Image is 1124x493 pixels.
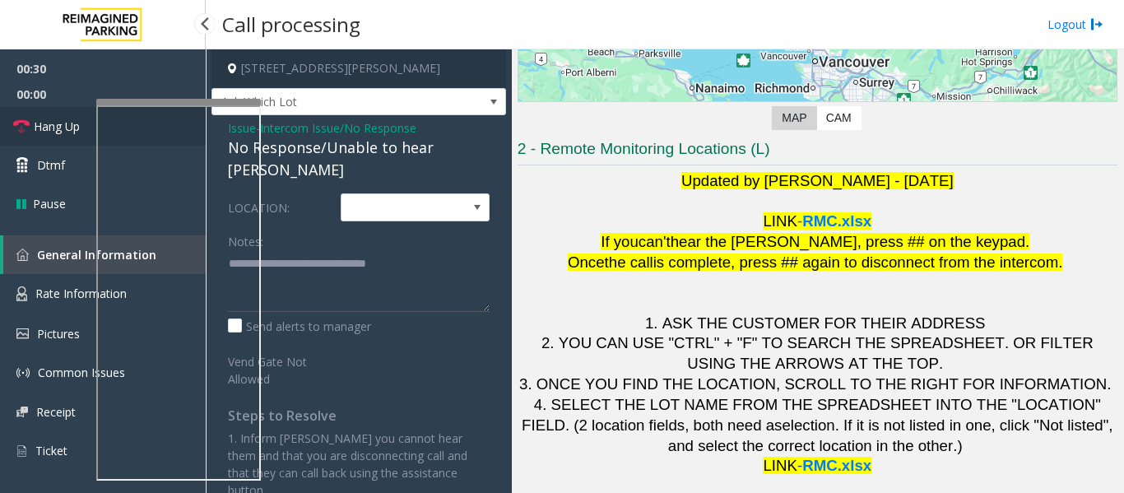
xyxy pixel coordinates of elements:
span: RMC.xlsx [802,457,871,474]
a: RMC.xlsx [802,216,871,229]
span: 1. ASK THE CUSTOMER FOR THEIR ADDRESS [645,314,986,332]
span: 2. YOU CAN USE "CTRL" + "F" TO SEARCH THE SPREADSHEET. OR FILTER USING THE ARROWS AT THE TOP. [541,334,1098,372]
a: RMC.xlsx [802,460,871,473]
label: Map [772,106,816,130]
span: Dtmf [37,156,65,174]
img: logout [1090,16,1103,33]
span: 4. SELECT THE LOT NAME FROM THE SPREADSHEET INTO THE "LOCATION" FIELD. (2 location fields, both n... [522,396,1105,434]
span: If you [601,233,639,250]
span: Pause [33,195,66,212]
span: the call [605,253,653,271]
a: Logout [1047,16,1103,33]
span: LINK [763,212,797,230]
h3: 2 - Remote Monitoring Locations (L) [518,138,1117,165]
img: 'icon' [16,407,28,417]
span: 3. ONCE YOU FIND THE LOCATION, SCROLL TO THE RIGHT FOR INFORMATION. [519,375,1111,393]
span: Rate Information [35,286,127,301]
span: is complete, press ## again to disconnect from the intercom. [653,253,1063,271]
span: Ask Which Lot [212,89,447,115]
h4: [STREET_ADDRESS][PERSON_NAME] [211,49,506,88]
label: CAM [816,106,862,130]
div: 601 West Cordova Street, Vancouver, BC [806,30,828,61]
span: RMC.xlsx [802,212,871,230]
img: 'icon' [16,286,27,301]
label: Send alerts to manager [228,318,371,335]
span: LINK [763,457,797,474]
a: General Information [3,235,206,274]
img: 'icon' [16,366,30,379]
span: - [797,457,802,474]
span: Ticket [35,443,67,458]
span: - [797,212,802,230]
span: - [256,120,416,136]
img: 'icon' [16,444,27,458]
span: Updated by [PERSON_NAME] - [DATE] [681,172,954,189]
span: Intercom Issue/No Response [260,119,416,137]
span: Common Issues [38,365,125,380]
span: selection [774,416,835,434]
span: Receipt [36,404,76,420]
span: General Information [37,247,156,263]
span: hear the [PERSON_NAME], press ## on the keypad. [671,233,1030,250]
h3: Call processing [214,4,369,44]
img: 'icon' [16,249,29,261]
span: . If it is not listed in one, click "Not listed", and select the correct location in the other.) [668,416,1117,454]
h4: Steps to Resolve [228,408,490,424]
img: 'icon' [16,328,29,339]
label: Vend Gate Not Allowed [224,347,337,388]
span: Hang Up [34,118,80,135]
div: No Response/Unable to hear [PERSON_NAME] [228,137,490,181]
span: Once [568,253,605,271]
label: LOCATION: [224,193,337,221]
span: can't [639,233,671,250]
span: Pictures [37,326,80,342]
